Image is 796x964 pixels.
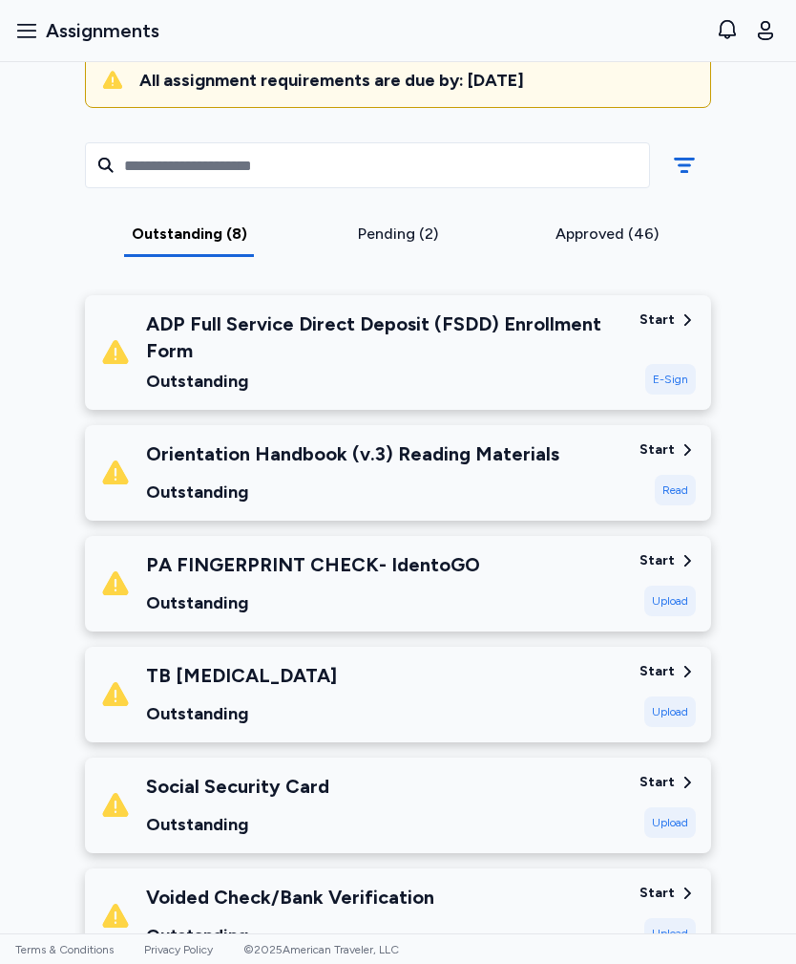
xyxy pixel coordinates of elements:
span: © 2025 American Traveler, LLC [243,943,399,956]
div: Pending (2) [302,223,495,246]
button: Assignments [8,10,167,52]
div: Orientation Handbook (v.3) Reading Materials [146,440,559,467]
div: Social Security Card [146,773,329,800]
div: Outstanding [146,811,329,838]
div: Outstanding [146,700,337,727]
div: TB [MEDICAL_DATA] [146,662,337,689]
div: Approved (46) [510,223,703,246]
div: Upload [644,807,696,838]
div: Outstanding [146,589,480,616]
div: Read [655,475,696,505]
div: Start [639,311,675,330]
div: Start [639,773,675,792]
a: Terms & Conditions [15,943,114,956]
span: Assignments [46,17,159,44]
div: Upload [644,586,696,616]
div: Upload [644,918,696,949]
div: Upload [644,696,696,727]
div: PA FINGERPRINT CHECK- IdentoGO [146,551,480,578]
div: Outstanding [146,922,434,949]
div: Voided Check/Bank Verification [146,884,434,910]
div: Start [639,440,675,460]
div: Outstanding [146,368,624,395]
div: All assignment requirements are due by: [DATE] [139,69,695,92]
div: ADP Full Service Direct Deposit (FSDD) Enrollment Form [146,311,624,364]
div: E-Sign [645,364,696,395]
div: Start [639,884,675,903]
div: Outstanding (8) [93,223,286,246]
div: Start [639,551,675,570]
a: Privacy Policy [144,943,213,956]
div: Start [639,662,675,681]
div: Outstanding [146,479,559,505]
